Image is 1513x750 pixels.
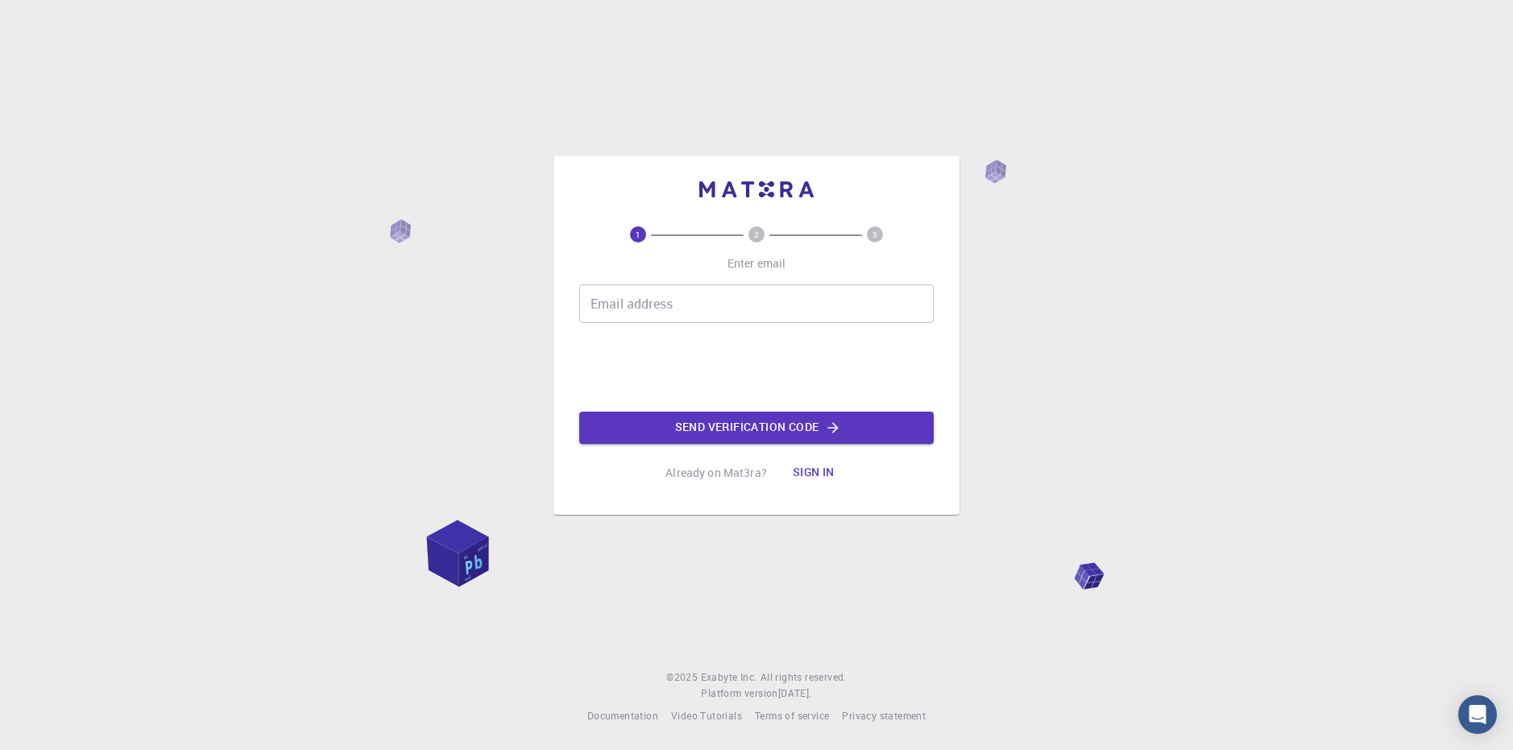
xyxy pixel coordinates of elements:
[587,709,658,722] span: Documentation
[873,229,877,240] text: 3
[671,708,742,724] a: Video Tutorials
[761,669,847,686] span: All rights reserved.
[778,686,812,702] a: [DATE].
[701,669,757,686] a: Exabyte Inc.
[755,709,829,722] span: Terms of service
[701,670,757,683] span: Exabyte Inc.
[842,708,926,724] a: Privacy statement
[727,255,786,271] p: Enter email
[579,412,934,444] button: Send verification code
[636,229,640,240] text: 1
[666,669,700,686] span: © 2025
[778,686,812,699] span: [DATE] .
[587,708,658,724] a: Documentation
[842,709,926,722] span: Privacy statement
[754,229,759,240] text: 2
[701,686,777,702] span: Platform version
[671,709,742,722] span: Video Tutorials
[755,708,829,724] a: Terms of service
[780,457,848,489] button: Sign in
[634,336,879,399] iframe: reCAPTCHA
[1458,695,1497,734] div: Open Intercom Messenger
[665,465,767,481] p: Already on Mat3ra?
